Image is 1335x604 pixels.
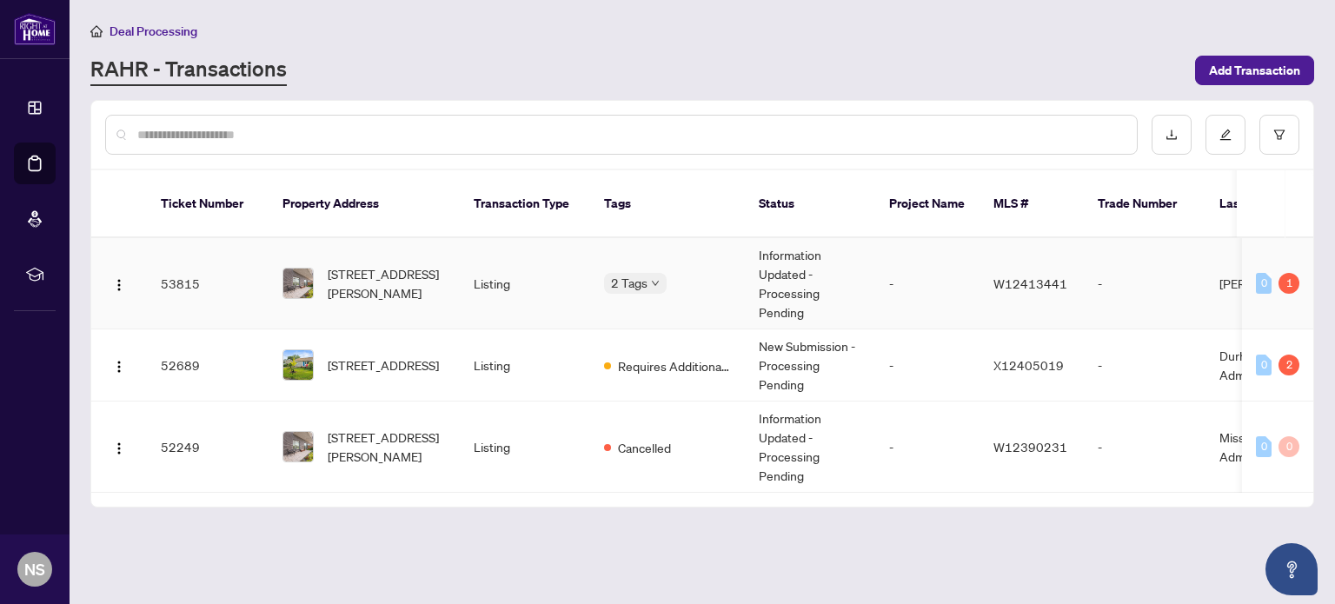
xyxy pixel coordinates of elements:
[105,269,133,297] button: Logo
[1219,129,1232,141] span: edit
[1273,129,1285,141] span: filter
[460,170,590,238] th: Transaction Type
[328,428,446,466] span: [STREET_ADDRESS][PERSON_NAME]
[112,441,126,455] img: Logo
[745,238,875,329] td: Information Updated - Processing Pending
[112,360,126,374] img: Logo
[460,329,590,402] td: Listing
[745,329,875,402] td: New Submission - Processing Pending
[460,402,590,493] td: Listing
[745,402,875,493] td: Information Updated - Processing Pending
[283,350,313,380] img: thumbnail-img
[1279,436,1299,457] div: 0
[1256,436,1272,457] div: 0
[328,355,439,375] span: [STREET_ADDRESS]
[1084,170,1205,238] th: Trade Number
[993,357,1064,373] span: X12405019
[1084,238,1205,329] td: -
[1166,129,1178,141] span: download
[112,278,126,292] img: Logo
[1084,329,1205,402] td: -
[618,356,731,375] span: Requires Additional Docs
[1279,273,1299,294] div: 1
[980,170,1084,238] th: MLS #
[1256,355,1272,375] div: 0
[875,238,980,329] td: -
[105,351,133,379] button: Logo
[611,273,648,293] span: 2 Tags
[1256,273,1272,294] div: 0
[875,170,980,238] th: Project Name
[875,329,980,402] td: -
[993,275,1067,291] span: W12413441
[618,438,671,457] span: Cancelled
[147,238,269,329] td: 53815
[460,238,590,329] td: Listing
[283,432,313,461] img: thumbnail-img
[1209,56,1300,84] span: Add Transaction
[1279,355,1299,375] div: 2
[147,402,269,493] td: 52249
[1152,115,1192,155] button: download
[745,170,875,238] th: Status
[110,23,197,39] span: Deal Processing
[147,329,269,402] td: 52689
[875,402,980,493] td: -
[90,25,103,37] span: home
[993,439,1067,455] span: W12390231
[651,279,660,288] span: down
[147,170,269,238] th: Ticket Number
[1205,115,1245,155] button: edit
[90,55,287,86] a: RAHR - Transactions
[328,264,446,302] span: [STREET_ADDRESS][PERSON_NAME]
[105,433,133,461] button: Logo
[283,269,313,298] img: thumbnail-img
[1195,56,1314,85] button: Add Transaction
[1259,115,1299,155] button: filter
[24,557,45,581] span: NS
[590,170,745,238] th: Tags
[1084,402,1205,493] td: -
[269,170,460,238] th: Property Address
[14,13,56,45] img: logo
[1265,543,1318,595] button: Open asap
